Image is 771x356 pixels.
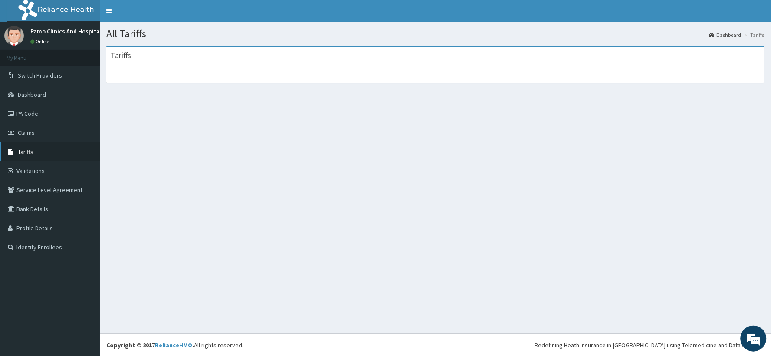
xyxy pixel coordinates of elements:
p: Pamo Clinics And Hospital [30,28,102,34]
img: d_794563401_company_1708531726252_794563401 [16,43,35,65]
textarea: Type your message and hit 'Enter' [4,237,165,267]
a: Dashboard [709,31,741,39]
a: Online [30,39,51,45]
div: Redefining Heath Insurance in [GEOGRAPHIC_DATA] using Telemedicine and Data Science! [535,341,764,349]
h1: All Tariffs [106,28,764,39]
span: Tariffs [18,148,33,156]
img: User Image [4,26,24,46]
span: We're online! [50,109,120,197]
div: Minimize live chat window [142,4,163,25]
div: Chat with us now [45,49,146,60]
li: Tariffs [742,31,764,39]
a: RelianceHMO [155,341,192,349]
footer: All rights reserved. [100,334,771,356]
h3: Tariffs [111,52,131,59]
span: Claims [18,129,35,137]
span: Dashboard [18,91,46,98]
strong: Copyright © 2017 . [106,341,194,349]
span: Switch Providers [18,72,62,79]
